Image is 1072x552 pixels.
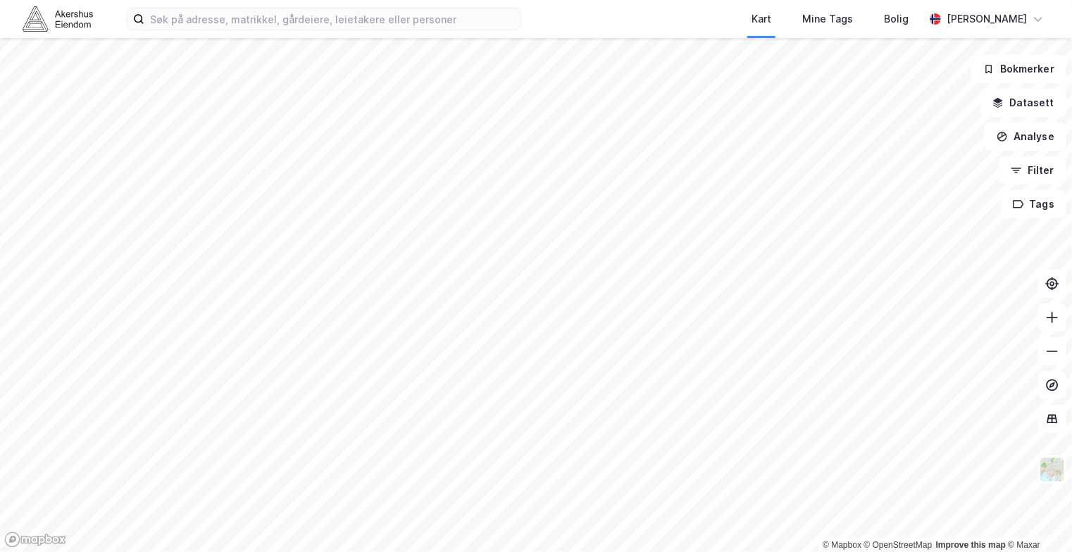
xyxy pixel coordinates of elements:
[985,123,1066,151] button: Analyse
[4,532,66,548] a: Mapbox homepage
[823,540,861,550] a: Mapbox
[884,11,909,27] div: Bolig
[144,8,521,30] input: Søk på adresse, matrikkel, gårdeiere, leietakere eller personer
[999,156,1066,184] button: Filter
[864,540,933,550] a: OpenStreetMap
[1002,484,1072,552] iframe: Chat Widget
[1039,456,1066,483] img: Z
[980,89,1066,117] button: Datasett
[23,6,93,31] img: akershus-eiendom-logo.9091f326c980b4bce74ccdd9f866810c.svg
[1002,484,1072,552] div: Kontrollprogram for chat
[802,11,853,27] div: Mine Tags
[936,540,1006,550] a: Improve this map
[1001,190,1066,218] button: Tags
[947,11,1027,27] div: [PERSON_NAME]
[971,55,1066,83] button: Bokmerker
[752,11,771,27] div: Kart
